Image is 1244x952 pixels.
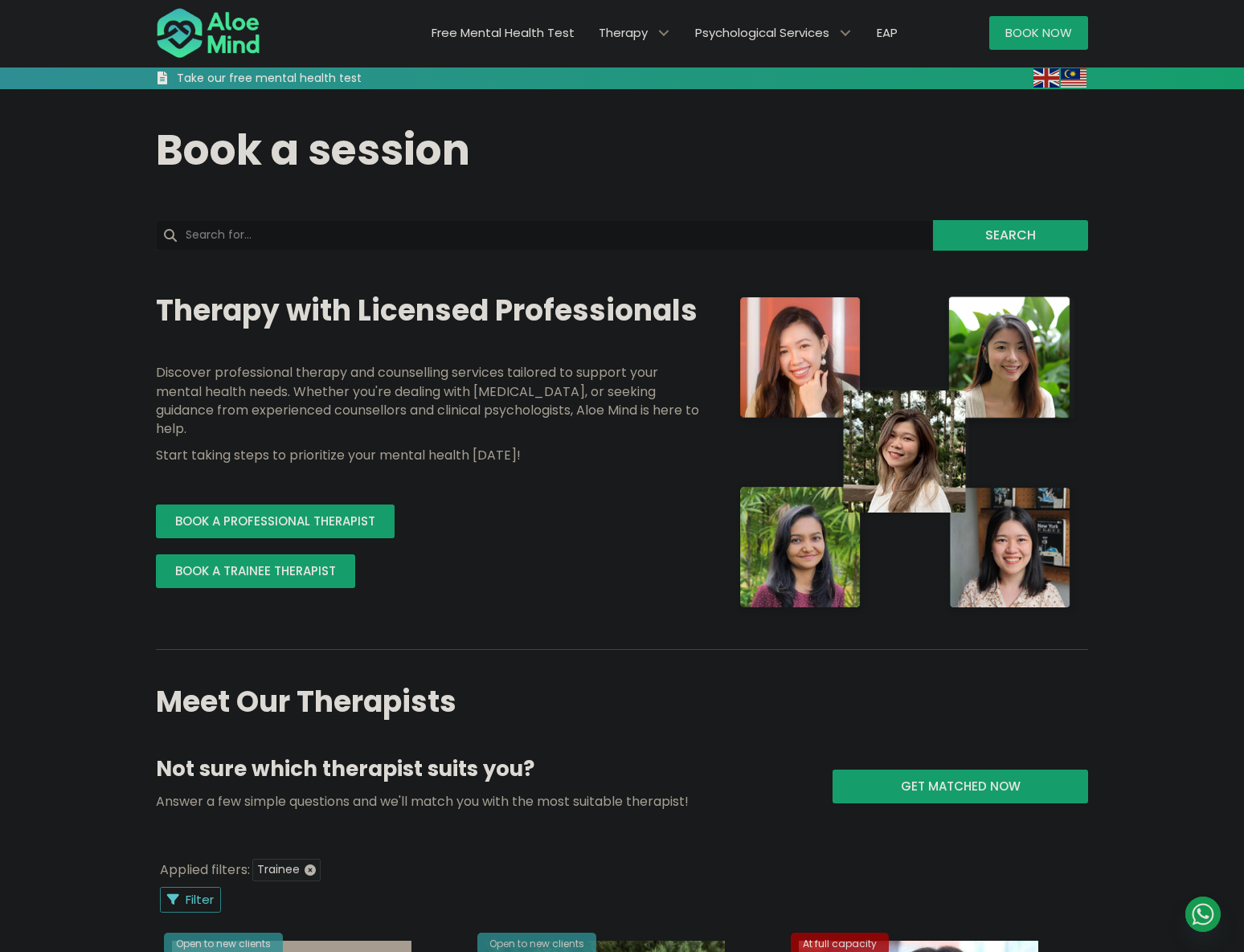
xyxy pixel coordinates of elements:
h3: Take our free mental health test [177,71,448,87]
a: Take our free mental health test [156,71,448,89]
img: en [1033,68,1059,88]
a: Get matched now [833,770,1088,803]
p: Start taking steps to prioritize your mental health [DATE]! [156,446,702,464]
nav: Menu [281,16,910,50]
a: Free Mental Health Test [419,16,587,50]
span: Free Mental Health Test [432,24,575,41]
button: Filter Listings [160,887,221,913]
span: BOOK A TRAINEE THERAPIST [175,562,336,579]
a: EAP [865,16,910,50]
span: Filter [186,891,214,908]
span: EAP [877,24,898,41]
a: English [1033,68,1061,87]
img: Aloe mind Logo [156,6,260,59]
a: Malay [1061,68,1088,87]
h3: Not sure which therapist suits you? [156,754,808,791]
span: Get matched now [901,778,1021,795]
span: Therapy [599,24,671,41]
a: Whatsapp [1185,897,1221,932]
button: Trainee [252,859,321,881]
input: Search for... [156,220,933,251]
span: Book a session [156,121,470,179]
span: Meet Our Therapists [156,681,456,722]
a: Psychological ServicesPsychological Services: submenu [683,16,865,50]
span: Therapy: submenu [652,22,675,45]
a: Book Now [989,16,1088,50]
span: Therapy with Licensed Professionals [156,290,698,331]
a: BOOK A PROFESSIONAL THERAPIST [156,505,395,538]
span: Psychological Services: submenu [833,22,857,45]
span: BOOK A PROFESSIONAL THERAPIST [175,513,375,529]
img: ms [1061,68,1086,88]
a: BOOK A TRAINEE THERAPIST [156,554,355,588]
span: Applied filters: [160,860,250,879]
img: Therapist collage [735,291,1078,617]
button: Search [933,220,1088,251]
span: Psychological Services [695,24,853,41]
a: TherapyTherapy: submenu [587,16,683,50]
span: Book Now [1005,24,1072,41]
p: Answer a few simple questions and we'll match you with the most suitable therapist! [156,792,808,811]
p: Discover professional therapy and counselling services tailored to support your mental health nee... [156,363,702,438]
